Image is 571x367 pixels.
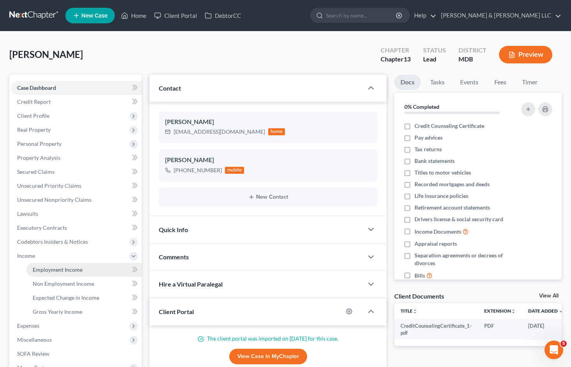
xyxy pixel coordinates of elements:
[159,308,194,315] span: Client Portal
[17,84,56,91] span: Case Dashboard
[424,75,451,90] a: Tasks
[17,238,88,245] span: Codebtors Insiders & Notices
[404,55,411,63] span: 13
[484,308,516,314] a: Extensionunfold_more
[268,128,285,135] div: home
[165,156,371,165] div: [PERSON_NAME]
[81,13,107,19] span: New Case
[404,103,439,110] strong: 0% Completed
[488,75,513,90] a: Fees
[17,140,61,147] span: Personal Property
[159,226,188,233] span: Quick Info
[459,55,487,64] div: MDB
[522,319,569,340] td: [DATE]
[415,122,484,130] span: Credit Counseling Certificate
[415,169,471,177] span: Titles to motor vehicles
[159,335,378,343] p: The client portal was imported on [DATE] for this case.
[415,272,425,280] span: Bills
[415,180,490,188] span: Recorded mortgages and deeds
[326,8,397,23] input: Search by name...
[415,134,443,142] span: Pay advices
[11,221,142,235] a: Executory Contracts
[415,204,490,211] span: Retirement account statements
[11,193,142,207] a: Unsecured Nonpriority Claims
[17,168,54,175] span: Secured Claims
[17,126,51,133] span: Real Property
[17,322,39,329] span: Expenses
[26,291,142,305] a: Expected Change in Income
[415,240,457,248] span: Appraisal reports
[423,55,446,64] div: Lead
[401,308,417,314] a: Titleunfold_more
[415,215,503,223] span: Drivers license & social security card
[17,182,81,189] span: Unsecured Priority Claims
[26,305,142,319] a: Gross Yearly Income
[11,347,142,361] a: SOFA Review
[17,112,49,119] span: Client Profile
[545,341,563,359] iframe: Intercom live chat
[150,9,201,23] a: Client Portal
[437,9,561,23] a: [PERSON_NAME] & [PERSON_NAME] LLC
[201,9,245,23] a: DebtorCC
[454,75,485,90] a: Events
[17,224,67,231] span: Executory Contracts
[560,341,567,347] span: 5
[415,252,513,267] span: Separation agreements or decrees of divorces
[165,194,371,200] button: New Contact
[11,179,142,193] a: Unsecured Priority Claims
[17,210,38,217] span: Lawsuits
[33,308,82,315] span: Gross Yearly Income
[159,253,189,260] span: Comments
[415,145,442,153] span: Tax returns
[229,349,307,364] a: View Case in MyChapter
[478,319,522,340] td: PDF
[528,308,563,314] a: Date Added expand_more
[33,280,94,287] span: Non Employment Income
[415,228,461,236] span: Income Documents
[225,167,244,174] div: mobile
[415,192,468,200] span: Life insurance policies
[17,336,52,343] span: Miscellaneous
[381,55,411,64] div: Chapter
[11,95,142,109] a: Credit Report
[17,350,49,357] span: SOFA Review
[413,309,417,314] i: unfold_more
[11,207,142,221] a: Lawsuits
[17,154,60,161] span: Property Analysis
[559,309,563,314] i: expand_more
[117,9,150,23] a: Home
[499,46,552,63] button: Preview
[459,46,487,55] div: District
[174,128,265,136] div: [EMAIL_ADDRESS][DOMAIN_NAME]
[11,81,142,95] a: Case Dashboard
[174,166,222,174] div: [PHONE_NUMBER]
[17,252,35,259] span: Income
[516,75,544,90] a: Timer
[423,46,446,55] div: Status
[26,277,142,291] a: Non Employment Income
[394,319,478,340] td: CreditCounselingCertificate_1-pdf
[539,293,559,299] a: View All
[410,9,436,23] a: Help
[159,84,181,92] span: Contact
[26,263,142,277] a: Employment Income
[17,196,91,203] span: Unsecured Nonpriority Claims
[9,49,83,60] span: [PERSON_NAME]
[11,151,142,165] a: Property Analysis
[33,266,83,273] span: Employment Income
[415,157,455,165] span: Bank statements
[17,98,51,105] span: Credit Report
[165,117,371,127] div: [PERSON_NAME]
[159,280,223,288] span: Hire a Virtual Paralegal
[33,294,99,301] span: Expected Change in Income
[11,165,142,179] a: Secured Claims
[394,292,444,300] div: Client Documents
[381,46,411,55] div: Chapter
[511,309,516,314] i: unfold_more
[394,75,421,90] a: Docs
